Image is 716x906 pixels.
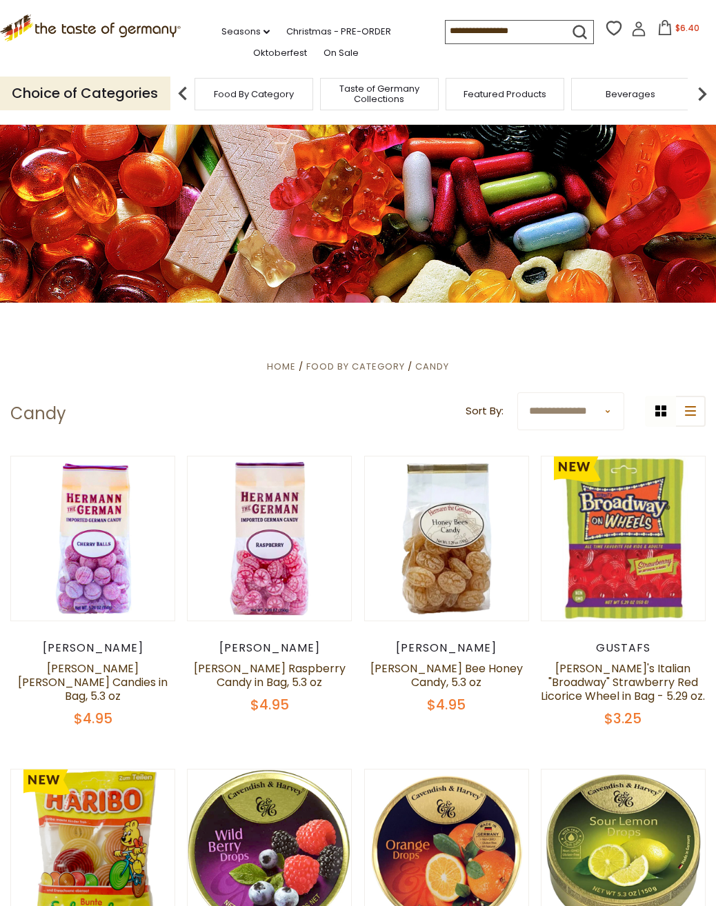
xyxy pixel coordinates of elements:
a: [PERSON_NAME] Raspberry Candy in Bag, 5.3 oz [194,661,346,690]
label: Sort By: [466,403,504,420]
img: Hermann Bavarian Raspberry Candy in Bag, 5.3 oz [188,456,351,620]
a: Food By Category [214,89,294,99]
a: Home [267,360,296,373]
img: Gustaf [541,456,705,620]
a: Candy [415,360,449,373]
div: [PERSON_NAME] [187,641,352,655]
a: Featured Products [464,89,546,99]
span: $3.25 [604,709,642,728]
a: Taste of Germany Collections [324,83,435,104]
h1: Candy [10,403,66,424]
a: Oktoberfest [253,46,307,61]
img: Hermann Bavarian Bee Honey Candy, 5.3 oz [365,456,528,620]
div: Gustafs [541,641,706,655]
a: On Sale [324,46,359,61]
a: Christmas - PRE-ORDER [286,24,391,39]
img: next arrow [688,80,716,108]
img: previous arrow [169,80,197,108]
a: Beverages [606,89,655,99]
div: [PERSON_NAME] [10,641,175,655]
a: Seasons [221,24,270,39]
a: [PERSON_NAME] [PERSON_NAME] Candies in Bag, 5.3 oz [18,661,168,704]
a: [PERSON_NAME] Bee Honey Candy, 5.3 oz [370,661,523,690]
span: $4.95 [74,709,112,728]
a: [PERSON_NAME]'s Italian "Broadway" Strawberry Red Licorice Wheel in Bag - 5.29 oz. [541,661,705,704]
span: $6.40 [675,22,699,34]
button: $6.40 [649,20,708,41]
a: Food By Category [306,360,405,373]
span: $4.95 [427,695,466,714]
span: $4.95 [250,695,289,714]
div: [PERSON_NAME] [364,641,529,655]
img: Hermann Bavarian Cherry Ball Candies in Bag, 5.3 oz [11,456,175,620]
